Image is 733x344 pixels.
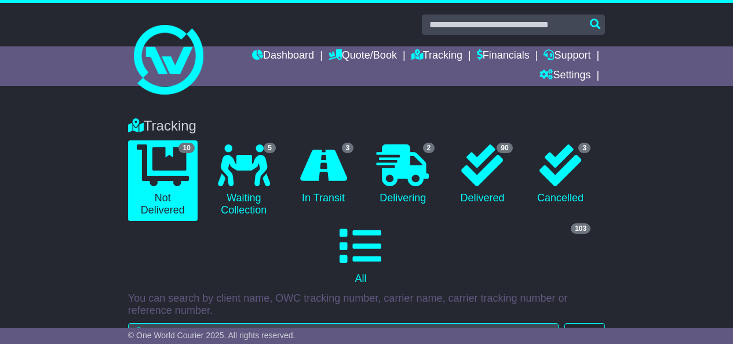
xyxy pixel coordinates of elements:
a: 5 Waiting Collection [209,140,279,221]
a: 3 In Transit [290,140,356,209]
p: You can search by client name, OWC tracking number, carrier name, carrier tracking number or refe... [128,292,605,317]
a: 90 Delivered [449,140,515,209]
span: © One World Courier 2025. All rights reserved. [128,331,296,340]
a: 103 All [128,221,593,289]
a: Quote/Book [329,46,397,66]
a: Dashboard [252,46,314,66]
span: 3 [578,143,590,153]
a: Settings [539,66,590,86]
button: Search [564,323,605,343]
a: 2 Delivering [368,140,437,209]
a: 3 Cancelled [527,140,593,209]
a: Support [544,46,590,66]
a: Financials [477,46,530,66]
div: Tracking [122,118,611,135]
span: 3 [342,143,354,153]
span: 10 [178,143,194,153]
span: 5 [264,143,276,153]
a: Tracking [411,46,462,66]
span: 103 [571,223,590,234]
span: 2 [423,143,435,153]
span: 90 [497,143,512,153]
a: 10 Not Delivered [128,140,198,221]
